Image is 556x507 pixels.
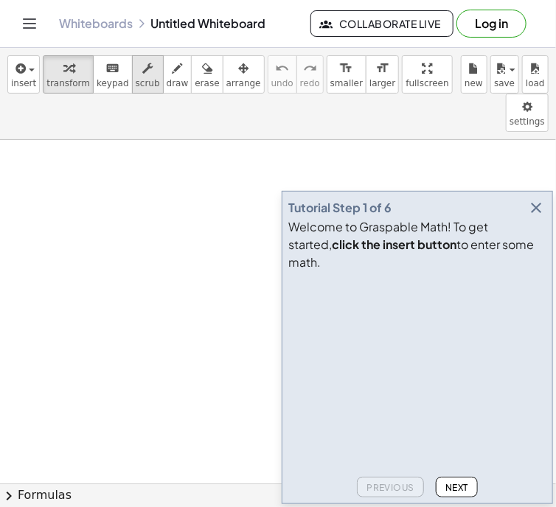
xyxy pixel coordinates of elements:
span: undo [271,78,293,88]
i: format_size [375,60,389,77]
span: draw [167,78,189,88]
button: undoundo [268,55,297,94]
i: redo [303,60,317,77]
span: fullscreen [406,78,448,88]
button: Next [436,477,478,497]
button: scrub [132,55,164,94]
span: keypad [97,78,129,88]
span: erase [195,78,219,88]
i: keyboard [105,60,119,77]
button: transform [43,55,94,94]
button: Collaborate Live [310,10,454,37]
button: load [522,55,549,94]
div: Tutorial Step 1 of 6 [288,199,392,217]
button: insert [7,55,40,94]
span: Collaborate Live [323,17,441,30]
i: format_size [339,60,353,77]
button: erase [191,55,223,94]
span: load [526,78,545,88]
span: smaller [330,78,363,88]
button: save [490,55,519,94]
span: arrange [226,78,261,88]
div: Welcome to Graspable Math! To get started, to enter some math. [288,218,546,271]
i: undo [275,60,289,77]
span: redo [300,78,320,88]
span: scrub [136,78,160,88]
span: insert [11,78,36,88]
button: format_sizelarger [366,55,399,94]
span: transform [46,78,90,88]
span: new [465,78,483,88]
button: Log in [456,10,527,38]
button: Toggle navigation [18,12,41,35]
button: redoredo [296,55,324,94]
button: arrange [223,55,265,94]
button: new [461,55,487,94]
button: draw [163,55,192,94]
span: larger [369,78,395,88]
button: format_sizesmaller [327,55,366,94]
button: keyboardkeypad [93,55,133,94]
button: fullscreen [402,55,452,94]
a: Whiteboards [59,16,133,31]
span: save [494,78,515,88]
span: settings [510,116,545,127]
span: Next [445,482,468,493]
button: settings [506,94,549,132]
b: click the insert button [332,237,456,252]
